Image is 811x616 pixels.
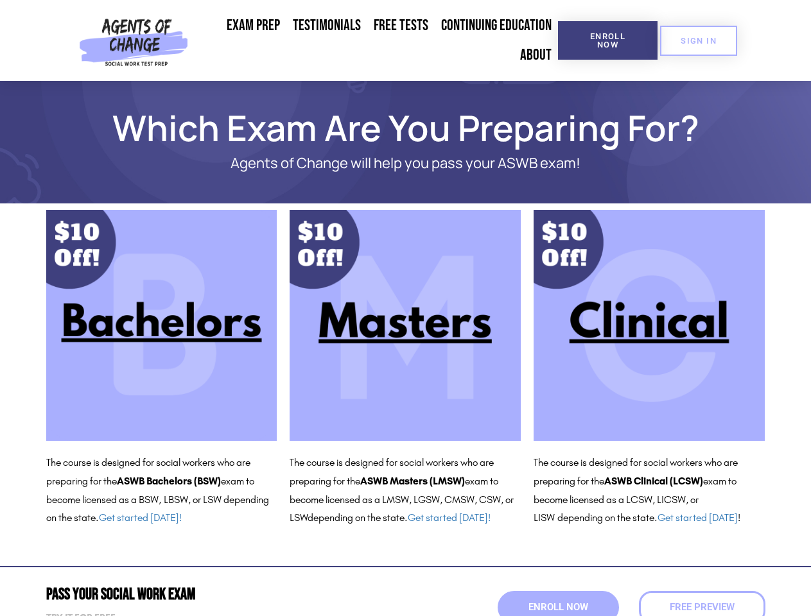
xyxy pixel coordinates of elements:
span: depending on the state [557,511,654,524]
h1: Which Exam Are You Preparing For? [40,113,772,142]
b: ASWB Bachelors (BSW) [117,475,221,487]
a: About [514,40,558,70]
p: Agents of Change will help you pass your ASWB exam! [91,155,720,171]
p: The course is designed for social workers who are preparing for the exam to become licensed as a ... [534,454,765,527]
span: Enroll Now [528,603,588,612]
a: Exam Prep [220,11,286,40]
a: Get started [DATE]! [99,511,182,524]
span: Enroll Now [579,32,637,49]
a: Get started [DATE]! [408,511,491,524]
span: SIGN IN [681,37,717,45]
p: The course is designed for social workers who are preparing for the exam to become licensed as a ... [46,454,277,527]
h2: Pass Your Social Work Exam [46,586,399,603]
a: Testimonials [286,11,367,40]
span: . ! [654,511,740,524]
p: The course is designed for social workers who are preparing for the exam to become licensed as a ... [290,454,521,527]
b: ASWB Masters (LMSW) [360,475,465,487]
a: Get started [DATE] [658,511,738,524]
nav: Menu [193,11,558,70]
span: depending on the state. [308,511,491,524]
a: Continuing Education [435,11,558,40]
a: Enroll Now [558,21,658,60]
a: Free Tests [367,11,435,40]
a: SIGN IN [660,26,737,56]
span: Free Preview [670,603,735,612]
b: ASWB Clinical (LCSW) [604,475,703,487]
